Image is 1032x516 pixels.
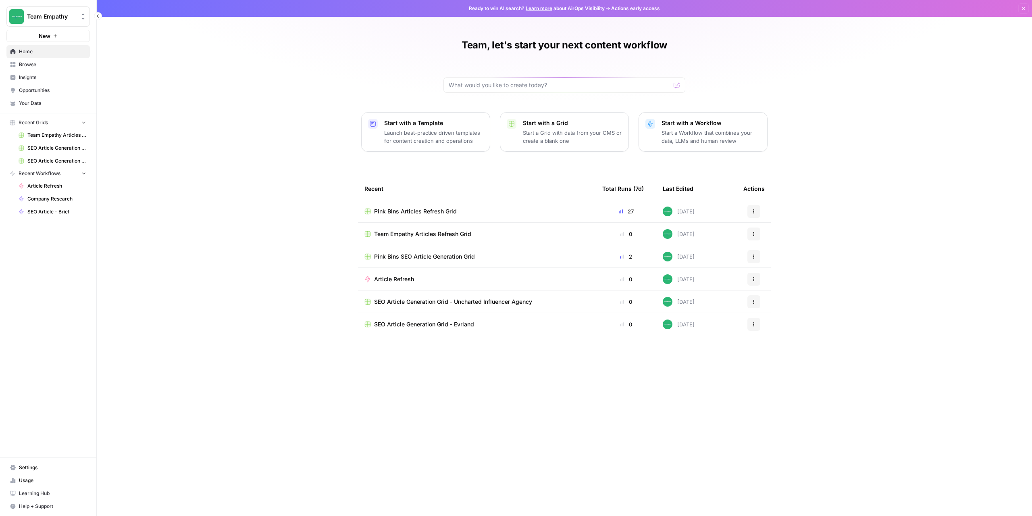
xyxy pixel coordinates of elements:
button: Workspace: Team Empathy [6,6,90,27]
a: Article Refresh [15,180,90,192]
span: SEO Article Generation Grid - Mevo [27,157,86,165]
a: Home [6,45,90,58]
div: [DATE] [663,297,695,307]
span: Opportunities [19,87,86,94]
button: Recent Grids [6,117,90,129]
a: Pink Bins SEO Article Generation Grid [364,253,589,261]
a: Article Refresh [364,275,589,283]
span: Company Research [27,195,86,203]
span: Insights [19,74,86,81]
a: Team Empathy Articles Refresh Grid [364,230,589,238]
button: New [6,30,90,42]
a: Company Research [15,192,90,205]
a: SEO Article - Brief [15,205,90,218]
a: Browse [6,58,90,71]
div: [DATE] [663,207,695,216]
p: Launch best-practice driven templates for content creation and operations [384,129,483,145]
button: Help + Support [6,500,90,513]
span: SEO Article Generation Grid - Uncharted Influencer Agency [374,298,532,306]
a: SEO Article Generation Grid - Mevo [15,155,90,167]
img: wwg0kvabo36enf59sssm51gfoc5r [663,320,672,329]
div: 27 [602,207,650,215]
h1: Team, let's start your next content workflow [462,39,667,52]
p: Start with a Template [384,119,483,127]
div: [DATE] [663,274,695,284]
p: Start a Workflow that combines your data, LLMs and human review [662,129,761,145]
img: wwg0kvabo36enf59sssm51gfoc5r [663,229,672,239]
a: SEO Article Generation Grid - Uncharted Influencer Agency [364,298,589,306]
span: Team Empathy [27,13,76,21]
span: SEO Article - Brief [27,208,86,215]
span: Recent Grids [19,119,48,126]
a: Opportunities [6,84,90,97]
a: SEO Article Generation Grid - Uncharted Influencer Agency [15,142,90,155]
span: Recent Workflows [19,170,60,177]
button: Recent Workflows [6,167,90,180]
div: 2 [602,253,650,261]
span: Usage [19,477,86,484]
a: Insights [6,71,90,84]
span: SEO Article Generation Grid - Uncharted Influencer Agency [27,144,86,152]
span: Ready to win AI search? about AirOps Visibility [469,5,605,12]
span: Pink Bins SEO Article Generation Grid [374,253,475,261]
span: Help + Support [19,503,86,510]
span: SEO Article Generation Grid - Evrland [374,320,474,328]
span: Settings [19,464,86,471]
span: Article Refresh [27,182,86,190]
img: wwg0kvabo36enf59sssm51gfoc5r [663,297,672,307]
div: Recent [364,178,589,200]
span: Your Data [19,100,86,107]
div: Last Edited [663,178,693,200]
a: Learning Hub [6,487,90,500]
div: 0 [602,320,650,328]
img: wwg0kvabo36enf59sssm51gfoc5r [663,207,672,216]
button: Start with a GridStart a Grid with data from your CMS or create a blank one [500,112,629,152]
span: New [39,32,50,40]
p: Start with a Workflow [662,119,761,127]
input: What would you like to create today? [449,81,670,89]
a: Settings [6,461,90,474]
p: Start a Grid with data from your CMS or create a blank one [523,129,622,145]
a: Usage [6,474,90,487]
div: Total Runs (7d) [602,178,644,200]
div: 0 [602,230,650,238]
a: Your Data [6,97,90,110]
span: Home [19,48,86,55]
img: Team Empathy Logo [9,9,24,24]
div: 0 [602,298,650,306]
span: Learning Hub [19,490,86,497]
a: Team Empathy Articles Refresh Grid [15,129,90,142]
span: Browse [19,61,86,68]
button: Start with a TemplateLaunch best-practice driven templates for content creation and operations [361,112,490,152]
a: SEO Article Generation Grid - Evrland [364,320,589,328]
a: Learn more [526,5,552,11]
div: 0 [602,275,650,283]
p: Start with a Grid [523,119,622,127]
div: [DATE] [663,229,695,239]
button: Start with a WorkflowStart a Workflow that combines your data, LLMs and human review [639,112,768,152]
span: Team Empathy Articles Refresh Grid [374,230,471,238]
a: Pink Bins Articles Refresh Grid [364,207,589,215]
span: Team Empathy Articles Refresh Grid [27,132,86,139]
span: Actions early access [611,5,660,12]
span: Article Refresh [374,275,414,283]
img: wwg0kvabo36enf59sssm51gfoc5r [663,274,672,284]
span: Pink Bins Articles Refresh Grid [374,207,457,215]
div: Actions [743,178,765,200]
div: [DATE] [663,252,695,261]
img: wwg0kvabo36enf59sssm51gfoc5r [663,252,672,261]
div: [DATE] [663,320,695,329]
